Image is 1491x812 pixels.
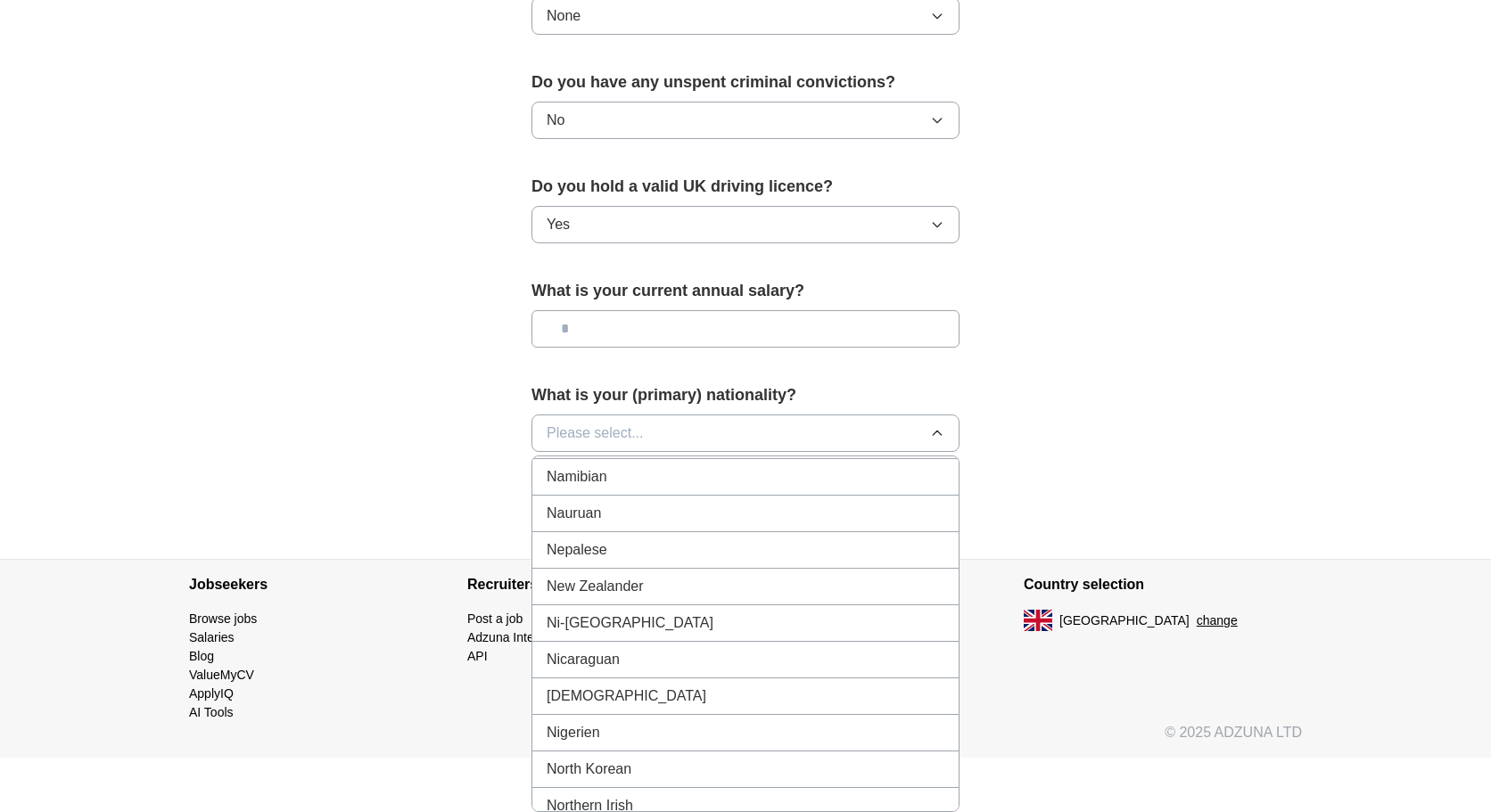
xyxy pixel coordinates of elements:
[189,649,214,663] a: Blog
[531,102,960,139] button: No
[547,110,564,131] span: No
[531,70,960,94] label: Do you have any unspent criminal convictions?
[1024,560,1302,610] h4: Country selection
[547,214,570,235] span: Yes
[467,630,576,644] a: Adzuna Intelligence
[189,705,234,719] a: AI Tools
[175,722,1316,758] div: © 2025 ADZUNA LTD
[531,175,960,199] label: Do you hold a valid UK driving licence?
[531,279,960,303] label: What is your current annual salary?
[1024,610,1052,631] img: UK flag
[547,576,644,597] span: New Zealander
[547,422,644,444] span: Please select...
[189,611,257,626] a: Browse jobs
[547,466,607,488] span: Namibian
[531,206,960,243] button: Yes
[189,686,234,701] a: ApplyIQ
[189,630,235,644] a: Salaries
[467,611,523,626] a: Post a job
[547,685,706,707] span: [DEMOGRAPHIC_DATA]
[189,668,254,682] a: ValueMyCV
[547,759,631,780] span: North Korean
[531,383,960,407] label: What is your (primary) nationality?
[547,5,581,27] span: None
[547,503,601,524] span: Nauruan
[547,649,620,670] span: Nicaraguan
[531,414,960,452] button: Please select...
[547,722,600,743] span: Nigerien
[1059,611,1190,630] span: [GEOGRAPHIC_DATA]
[547,539,607,561] span: Nepalese
[547,612,713,634] span: Ni-[GEOGRAPHIC_DATA]
[467,649,488,663] a: API
[1197,611,1238,630] button: change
